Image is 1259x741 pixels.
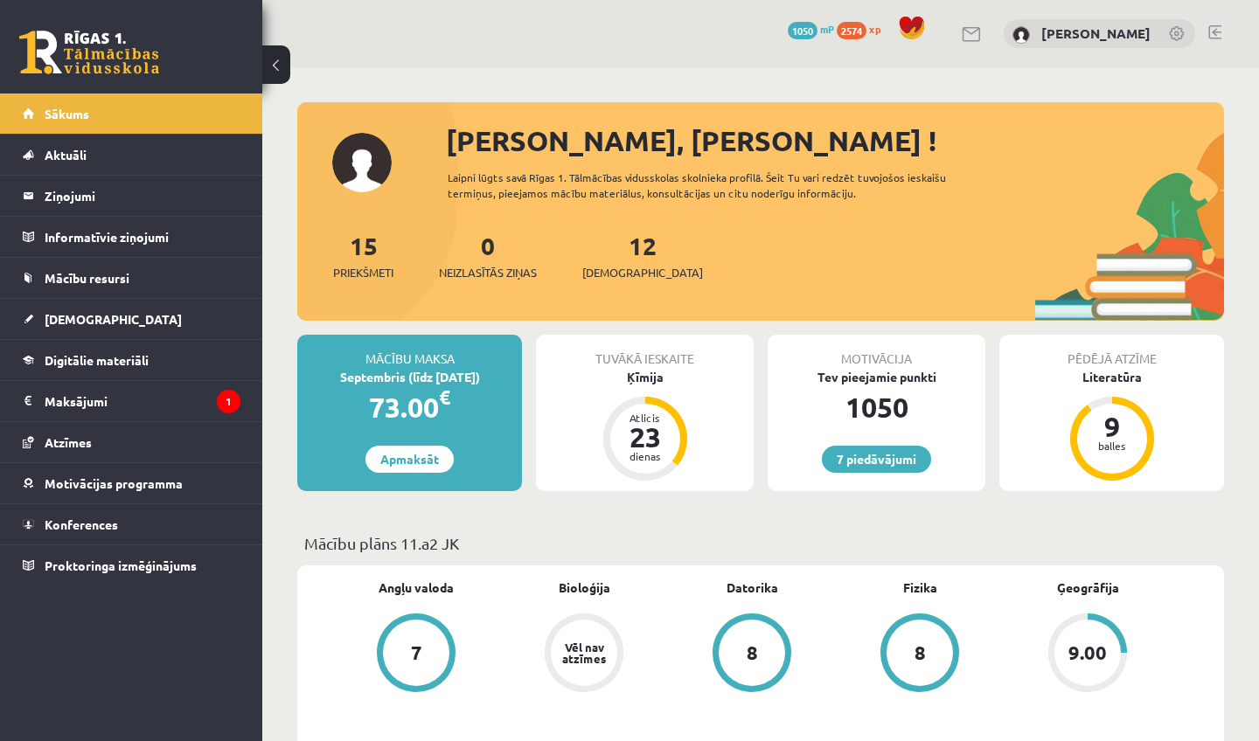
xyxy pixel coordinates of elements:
legend: Ziņojumi [45,176,240,216]
a: Informatīvie ziņojumi [23,217,240,257]
div: Vēl nav atzīmes [560,641,609,664]
span: Konferences [45,516,118,532]
a: 7 piedāvājumi [822,446,931,473]
div: 8 [915,643,926,662]
a: Vēl nav atzīmes [500,613,668,696]
div: 8 [747,643,758,662]
span: Motivācijas programma [45,475,183,491]
span: Digitālie materiāli [45,352,149,368]
div: 1050 [768,386,985,428]
div: 23 [619,423,671,451]
div: Laipni lūgts savā Rīgas 1. Tālmācības vidusskolas skolnieka profilā. Šeit Tu vari redzēt tuvojošo... [448,170,1004,201]
a: Fizika [903,578,937,597]
a: Ģeogrāfija [1057,578,1119,597]
span: Aktuāli [45,147,87,163]
div: balles [1086,440,1138,451]
a: [PERSON_NAME] [1041,24,1151,42]
span: xp [869,22,880,36]
div: 9.00 [1068,643,1107,662]
span: Proktoringa izmēģinājums [45,557,197,573]
a: 7 [332,613,500,696]
a: Apmaksāt [365,446,454,473]
legend: Informatīvie ziņojumi [45,217,240,257]
a: Konferences [23,504,240,544]
div: Motivācija [768,335,985,368]
div: Septembris (līdz [DATE]) [297,368,522,386]
a: Mācību resursi [23,258,240,298]
div: Tev pieejamie punkti [768,368,985,386]
div: 7 [411,643,422,662]
span: Neizlasītās ziņas [439,264,537,281]
a: Literatūra 9 balles [999,368,1224,483]
a: 9.00 [1004,613,1172,696]
a: Angļu valoda [379,578,454,597]
span: Sākums [45,106,89,121]
i: 1 [217,390,240,413]
span: € [439,384,450,410]
div: 73.00 [297,386,522,428]
a: [DEMOGRAPHIC_DATA] [23,299,240,339]
a: 2574 xp [837,22,889,36]
legend: Maksājumi [45,381,240,421]
p: Mācību plāns 11.a2 JK [304,531,1217,555]
div: Pēdējā atzīme [999,335,1224,368]
a: 12[DEMOGRAPHIC_DATA] [582,230,703,281]
a: Proktoringa izmēģinājums [23,545,240,585]
a: Digitālie materiāli [23,340,240,380]
span: [DEMOGRAPHIC_DATA] [582,264,703,281]
a: Ziņojumi [23,176,240,216]
a: 8 [836,613,1004,696]
span: [DEMOGRAPHIC_DATA] [45,311,182,327]
a: 0Neizlasītās ziņas [439,230,537,281]
span: Priekšmeti [333,264,393,281]
div: Mācību maksa [297,335,522,368]
a: Aktuāli [23,135,240,175]
div: Literatūra [999,368,1224,386]
a: 1050 mP [788,22,834,36]
div: Tuvākā ieskaite [536,335,754,368]
div: 9 [1086,412,1138,440]
a: Bioloģija [559,578,610,597]
div: [PERSON_NAME], [PERSON_NAME] ! [446,120,1224,162]
a: Atzīmes [23,422,240,462]
a: 15Priekšmeti [333,230,393,281]
div: dienas [619,451,671,461]
div: Ķīmija [536,368,754,386]
img: Loreta Lote Šķeltiņa [1012,26,1030,44]
a: Rīgas 1. Tālmācības vidusskola [19,31,159,74]
div: Atlicis [619,412,671,423]
a: Maksājumi1 [23,381,240,421]
a: Motivācijas programma [23,463,240,503]
span: 1050 [788,22,817,39]
a: Sākums [23,93,240,134]
span: Mācību resursi [45,270,129,286]
a: 8 [668,613,836,696]
span: 2574 [837,22,866,39]
span: Atzīmes [45,434,92,450]
span: mP [820,22,834,36]
a: Datorika [727,578,778,597]
a: Ķīmija Atlicis 23 dienas [536,368,754,483]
